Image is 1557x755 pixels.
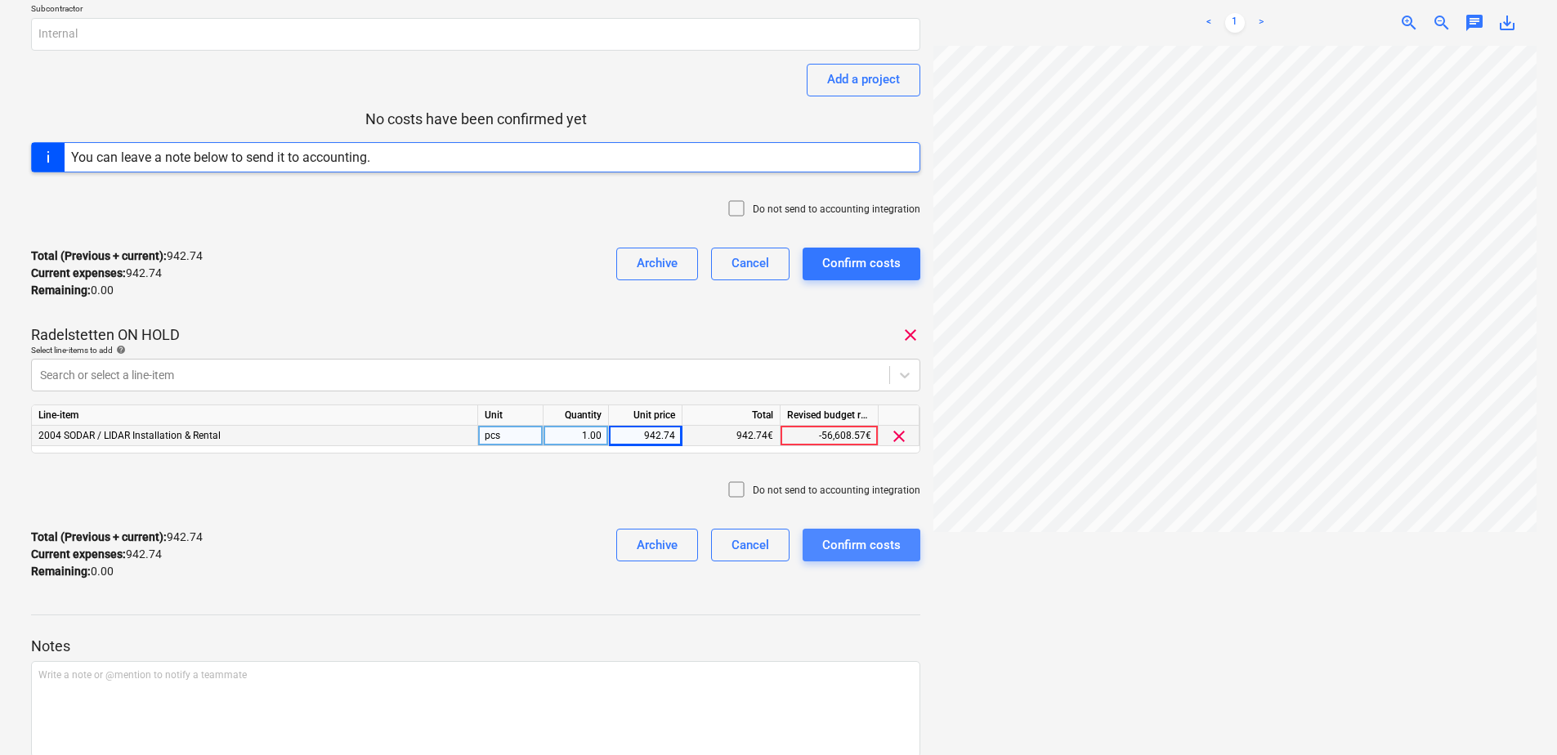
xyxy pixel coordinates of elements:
[609,405,682,426] div: Unit price
[31,282,114,299] p: 0.00
[1475,677,1557,755] iframe: Chat Widget
[711,529,790,561] button: Cancel
[637,534,678,556] div: Archive
[38,430,221,441] span: 2004 SODAR / LIDAR Installation & Rental
[732,534,769,556] div: Cancel
[113,345,126,355] span: help
[803,248,920,280] button: Confirm costs
[1399,13,1419,33] span: zoom_in
[71,150,370,165] div: You can leave a note below to send it to accounting.
[31,530,167,543] strong: Total (Previous + current) :
[31,266,126,279] strong: Current expenses :
[827,69,900,90] div: Add a project
[544,405,609,426] div: Quantity
[822,534,901,556] div: Confirm costs
[889,427,909,446] span: clear
[822,252,901,274] div: Confirm costs
[616,529,698,561] button: Archive
[1199,13,1219,33] a: Previous page
[1497,13,1517,33] span: save_alt
[31,325,180,345] p: Radelstetten ON HOLD
[31,249,167,262] strong: Total (Previous + current) :
[31,345,920,355] div: Select line-items to add
[807,64,920,96] button: Add a project
[781,426,879,446] div: -56,608.57€
[31,109,920,129] p: No costs have been confirmed yet
[732,252,769,274] div: Cancel
[31,248,203,265] p: 942.74
[1251,13,1271,33] a: Next page
[682,426,781,446] div: 942.74€
[753,484,920,498] p: Do not send to accounting integration
[31,284,91,297] strong: Remaining :
[711,248,790,280] button: Cancel
[31,637,920,656] p: Notes
[31,565,91,578] strong: Remaining :
[1225,13,1245,33] a: Page 1 is your current page
[1465,13,1484,33] span: chat
[901,325,920,345] span: clear
[32,405,478,426] div: Line-item
[31,18,920,51] input: Subcontractor
[550,426,602,446] div: 1.00
[753,203,920,217] p: Do not send to accounting integration
[31,563,114,580] p: 0.00
[31,546,162,563] p: 942.74
[637,252,678,274] div: Archive
[803,529,920,561] button: Confirm costs
[31,3,920,17] p: Subcontractor
[31,265,162,282] p: 942.74
[31,529,203,546] p: 942.74
[781,405,879,426] div: Revised budget remaining
[478,426,544,446] div: pcs
[682,405,781,426] div: Total
[615,426,675,446] div: 942.74
[616,248,698,280] button: Archive
[1432,13,1452,33] span: zoom_out
[31,547,126,561] strong: Current expenses :
[478,405,544,426] div: Unit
